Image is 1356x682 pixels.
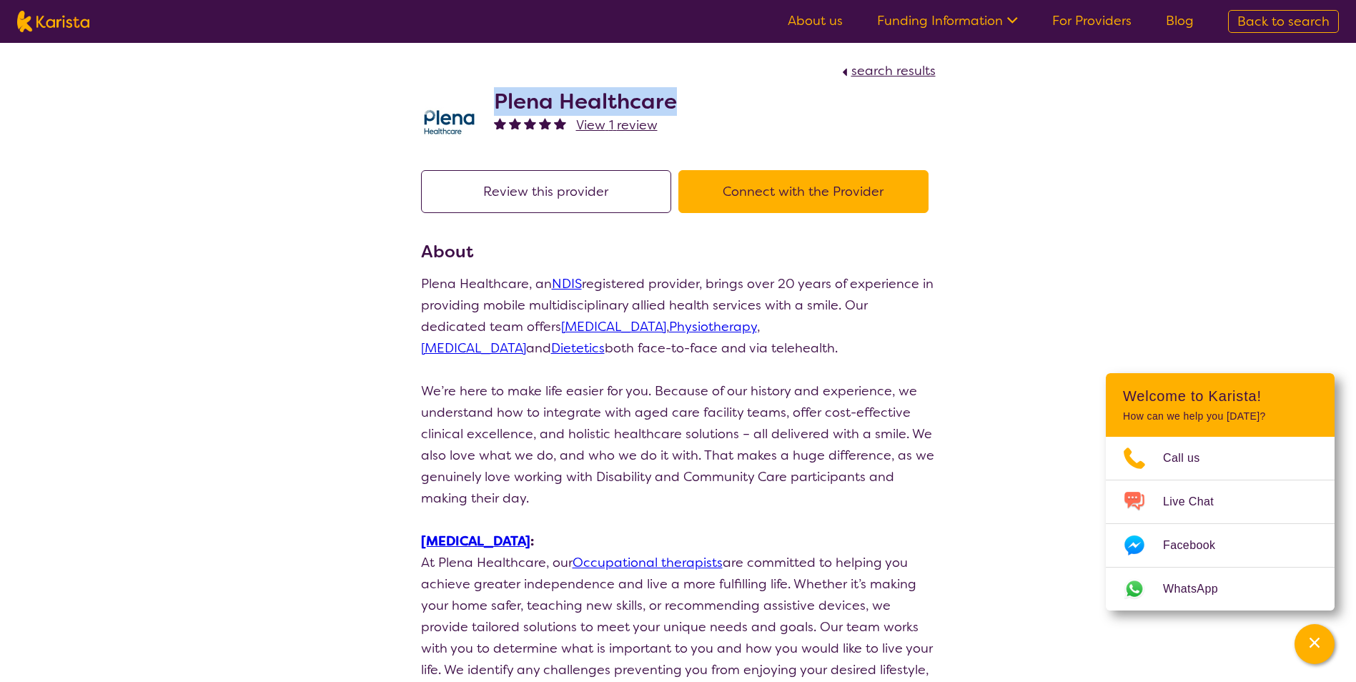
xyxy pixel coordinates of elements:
ul: Choose channel [1106,437,1335,611]
img: fullstar [524,117,536,129]
img: Karista logo [17,11,89,32]
a: [MEDICAL_DATA] [421,533,530,550]
a: For Providers [1052,12,1132,29]
a: Back to search [1228,10,1339,33]
img: ehd3j50wdk7ycqmad0oe.png [421,92,478,149]
p: Plena Healthcare, an registered provider, brings over 20 years of experience in providing mobile ... [421,273,936,359]
button: Review this provider [421,170,671,213]
div: Channel Menu [1106,373,1335,611]
span: Live Chat [1163,491,1231,513]
span: Back to search [1237,13,1330,30]
span: Facebook [1163,535,1232,556]
strong: : [421,533,534,550]
img: fullstar [494,117,506,129]
a: Connect with the Provider [678,183,936,200]
a: Review this provider [421,183,678,200]
a: [MEDICAL_DATA] [421,340,526,357]
a: Blog [1166,12,1194,29]
a: Web link opens in a new tab. [1106,568,1335,611]
span: Call us [1163,448,1217,469]
a: Dietetics [551,340,605,357]
a: Physiotherapy [669,318,757,335]
a: NDIS [552,275,582,292]
a: About us [788,12,843,29]
img: fullstar [539,117,551,129]
a: Occupational therapists [573,554,723,571]
button: Connect with the Provider [678,170,929,213]
span: View 1 review [576,117,658,134]
span: search results [851,62,936,79]
button: Channel Menu [1295,624,1335,664]
a: View 1 review [576,114,658,136]
a: search results [838,62,936,79]
span: WhatsApp [1163,578,1235,600]
img: fullstar [509,117,521,129]
p: How can we help you [DATE]? [1123,410,1317,422]
img: fullstar [554,117,566,129]
h2: Plena Healthcare [494,89,677,114]
h3: About [421,239,936,265]
h2: Welcome to Karista! [1123,387,1317,405]
a: Funding Information [877,12,1018,29]
a: [MEDICAL_DATA] [561,318,666,335]
p: We’re here to make life easier for you. Because of our history and experience, we understand how ... [421,380,936,509]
